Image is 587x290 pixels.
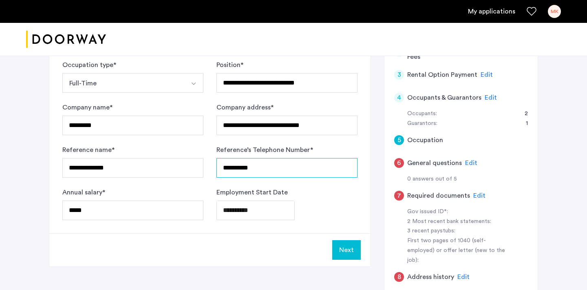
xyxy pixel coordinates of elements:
[216,60,243,70] label: Position *
[407,70,477,80] h5: Rental Option Payment
[216,187,288,197] label: Employment Start Date
[62,73,184,93] button: Select option
[407,272,454,282] h5: Address history
[407,226,510,236] div: 3 recent paystubs:
[394,70,404,80] div: 3
[394,93,404,103] div: 4
[190,80,197,87] img: arrow
[485,94,497,101] span: Edit
[407,93,481,103] h5: Occupants & Guarantors
[407,191,470,201] h5: Required documents
[457,274,470,280] span: Edit
[62,103,113,112] label: Company name *
[407,207,510,217] div: Gov issued ID*:
[516,109,528,119] div: 2
[518,119,528,129] div: 1
[26,24,106,55] img: logo
[407,135,443,145] h5: Occupation
[473,192,485,199] span: Edit
[465,160,477,166] span: Edit
[394,158,404,168] div: 6
[216,145,313,155] label: Reference’s Telephone Number *
[527,7,536,16] a: Favorites
[184,73,203,93] button: Select option
[407,174,528,184] div: 0 answers out of 5
[62,60,116,70] label: Occupation type *
[548,5,561,18] div: MK
[407,158,462,168] h5: General questions
[407,109,437,119] div: Occupants:
[394,135,404,145] div: 5
[407,217,510,227] div: 2 Most recent bank statements:
[26,24,106,55] a: Cazamio logo
[216,103,274,112] label: Company address *
[394,191,404,201] div: 7
[468,7,515,16] a: My application
[62,187,105,197] label: Annual salary *
[407,236,510,265] div: First two pages of 1040 (self-employed) or offer letter (new to the job):
[407,119,437,129] div: Guarantors:
[62,145,115,155] label: Reference name *
[332,240,361,260] button: Next
[481,71,493,78] span: Edit
[216,201,295,220] input: Employment Start Date
[394,272,404,282] div: 8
